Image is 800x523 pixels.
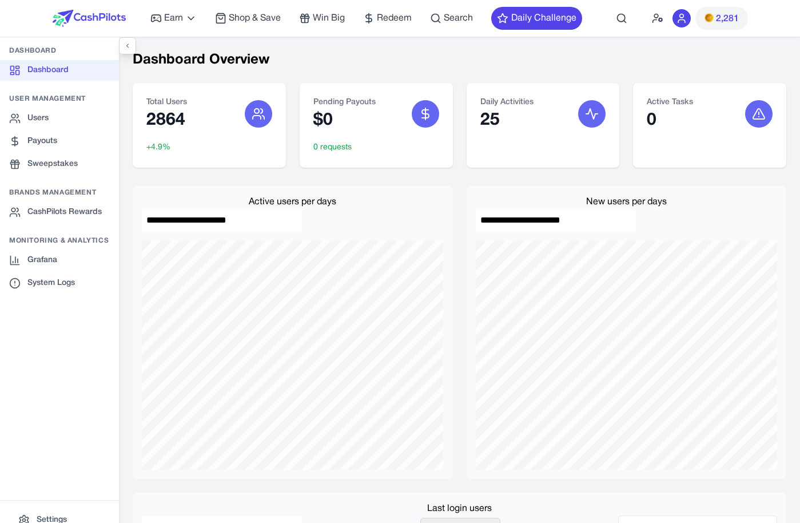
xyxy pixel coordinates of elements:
div: New users per days [476,195,778,209]
span: Earn [164,11,183,25]
span: Redeem [377,11,412,25]
p: Active Tasks [647,97,693,108]
a: Earn [150,11,197,25]
a: Shop & Save [215,11,281,25]
p: 2864 [146,110,187,131]
a: Win Big [299,11,345,25]
p: 0 [647,110,693,131]
span: +4.9% [146,142,170,153]
img: PMs [705,13,714,22]
span: Shop & Save [229,11,281,25]
button: Toggle sidebar [119,37,136,54]
a: Search [430,11,473,25]
p: Total Users [146,97,187,108]
span: 0 requests [313,142,352,153]
button: Daily Challenge [491,7,582,30]
div: Last login users [142,502,777,516]
h1: Dashboard Overview [133,51,786,69]
span: Search [444,11,473,25]
div: Active users per days [142,195,444,209]
p: Daily Activities [480,97,534,108]
button: PMs2,281 [695,7,748,30]
span: Win Big [313,11,345,25]
p: Pending Payouts [313,97,376,108]
span: 2,281 [716,12,739,26]
a: Redeem [363,11,412,25]
img: CashPilots Logo [53,10,126,27]
p: 25 [480,110,534,131]
p: $0 [313,110,376,131]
